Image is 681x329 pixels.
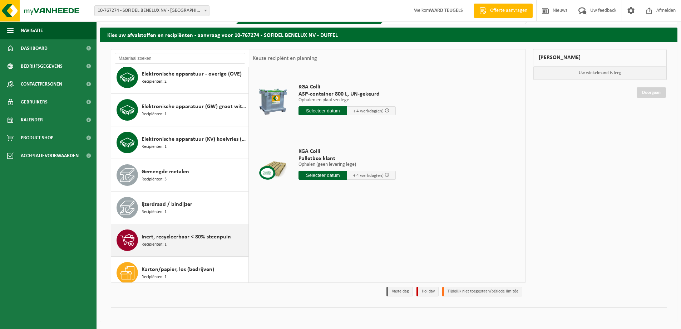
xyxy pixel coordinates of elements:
a: Doorgaan [637,87,666,98]
p: Ophalen en plaatsen lege [298,98,396,103]
span: Elektronische apparatuur (KV) koelvries (huishoudelijk) [142,135,247,144]
span: Recipiënten: 3 [142,176,167,183]
span: Dashboard [21,39,48,57]
button: Elektronische apparatuur (GW) groot wit (huishoudelijk) Recipiënten: 1 [111,94,249,126]
li: Holiday [416,287,439,296]
div: Keuze recipiënt en planning [249,49,321,67]
span: KGA Colli [298,148,396,155]
button: Ijzerdraad / bindijzer Recipiënten: 1 [111,192,249,224]
span: Recipiënten: 1 [142,241,167,248]
span: 10-767274 - SOFIDEL BENELUX NV - DUFFEL [94,5,209,16]
a: Offerte aanvragen [474,4,533,18]
span: + 4 werkdag(en) [353,173,384,178]
span: Recipiënten: 1 [142,209,167,216]
span: Recipiënten: 1 [142,111,167,118]
span: Contactpersonen [21,75,62,93]
span: ASP-container 800 L, UN-gekeurd [298,91,396,98]
li: Tijdelijk niet toegestaan/période limitée [442,287,522,296]
strong: WARD TEUGELS [430,8,463,13]
button: Inert, recycleerbaar < 80% steenpuin Recipiënten: 1 [111,224,249,257]
span: Elektronische apparatuur - overige (OVE) [142,70,242,78]
span: Offerte aanvragen [488,7,529,14]
span: Kalender [21,111,43,129]
span: Palletbox klant [298,155,396,162]
button: Gemengde metalen Recipiënten: 3 [111,159,249,192]
span: + 4 werkdag(en) [353,109,384,113]
span: KGA Colli [298,83,396,91]
div: [PERSON_NAME] [533,49,667,66]
span: Bedrijfsgegevens [21,57,63,75]
input: Selecteer datum [298,106,347,115]
span: 10-767274 - SOFIDEL BENELUX NV - DUFFEL [95,6,209,16]
span: Recipiënten: 2 [142,78,167,85]
h2: Kies uw afvalstoffen en recipiënten - aanvraag voor 10-767274 - SOFIDEL BENELUX NV - DUFFEL [100,28,677,42]
span: Acceptatievoorwaarden [21,147,79,165]
span: Gemengde metalen [142,168,189,176]
span: Recipiënten: 1 [142,274,167,281]
span: Gebruikers [21,93,48,111]
input: Materiaal zoeken [115,53,245,64]
button: Elektronische apparatuur (KV) koelvries (huishoudelijk) Recipiënten: 1 [111,126,249,159]
input: Selecteer datum [298,171,347,180]
p: Uw winkelmand is leeg [533,66,666,80]
span: Karton/papier, los (bedrijven) [142,265,214,274]
span: Recipiënten: 1 [142,144,167,150]
button: Karton/papier, los (bedrijven) Recipiënten: 1 [111,257,249,289]
p: Ophalen (geen levering lege) [298,162,396,167]
span: Product Shop [21,129,53,147]
span: Inert, recycleerbaar < 80% steenpuin [142,233,231,241]
span: Ijzerdraad / bindijzer [142,200,192,209]
span: Navigatie [21,21,43,39]
button: Elektronische apparatuur - overige (OVE) Recipiënten: 2 [111,61,249,94]
span: Elektronische apparatuur (GW) groot wit (huishoudelijk) [142,102,247,111]
li: Vaste dag [386,287,413,296]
